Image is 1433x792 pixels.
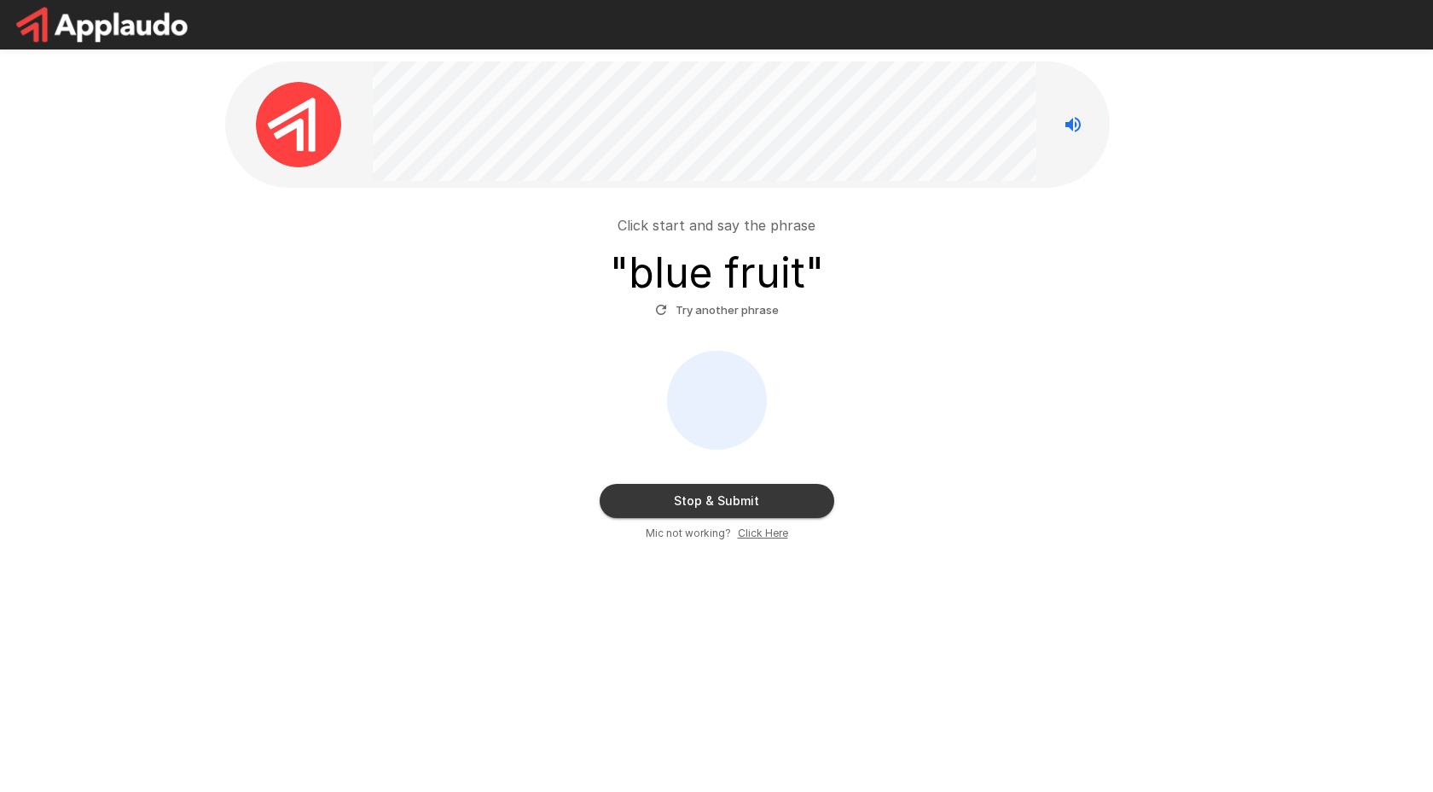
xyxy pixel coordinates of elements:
button: Try another phrase [651,297,783,323]
button: Stop reading questions aloud [1056,108,1090,142]
img: applaudo_avatar.png [256,82,341,167]
u: Click Here [738,527,788,539]
span: Mic not working? [646,525,731,542]
button: Stop & Submit [600,484,834,518]
h3: " blue fruit " [610,249,824,297]
p: Click start and say the phrase [618,215,815,236]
